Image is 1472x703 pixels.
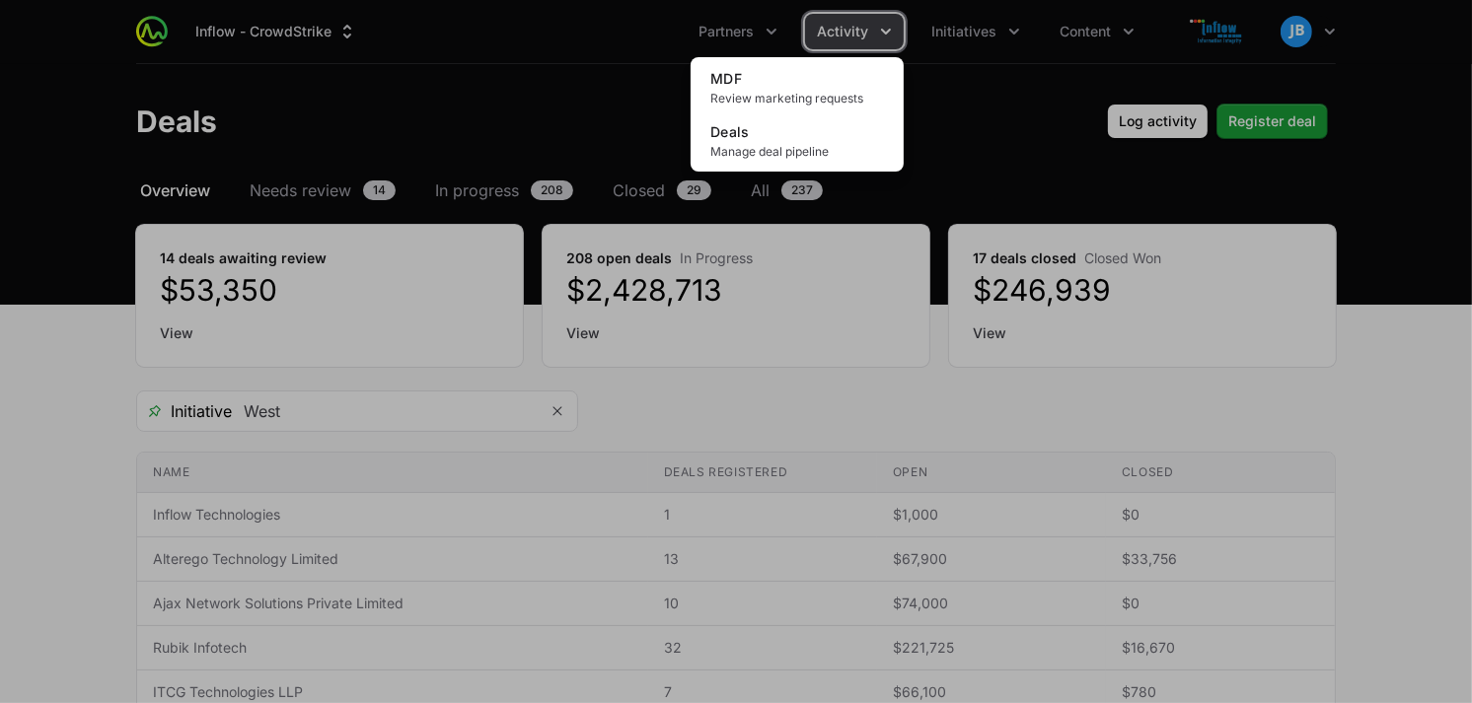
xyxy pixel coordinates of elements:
span: MDF [710,70,742,87]
span: Review marketing requests [710,91,884,106]
a: DealsManage deal pipeline [695,114,900,168]
span: Deals [710,123,750,140]
div: Activity menu [805,14,904,49]
div: Main navigation [168,14,1146,49]
a: MDFReview marketing requests [695,61,900,114]
span: Manage deal pipeline [710,144,884,160]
